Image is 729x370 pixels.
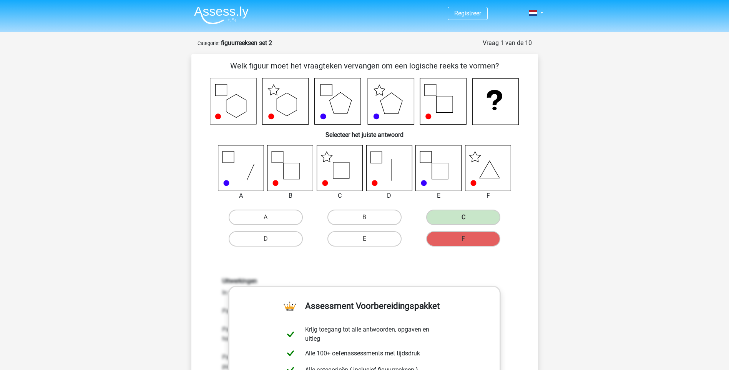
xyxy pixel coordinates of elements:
[410,191,468,200] div: E
[212,191,270,200] div: A
[327,210,402,225] label: B
[483,38,532,48] div: Vraag 1 van de 10
[204,60,526,72] p: Welk figuur moet het vraagteken vervangen om een logische reeks te vormen?
[229,231,303,247] label: D
[204,125,526,138] h6: Selecteer het juiste antwoord
[261,191,319,200] div: B
[198,40,219,46] small: Categorie:
[454,10,481,17] a: Registreer
[459,191,517,200] div: F
[426,231,500,247] label: F
[221,39,272,47] strong: figuurreeksen set 2
[327,231,402,247] label: E
[229,210,303,225] label: A
[311,191,369,200] div: C
[222,277,507,285] h6: Uitwerkingen
[360,191,418,200] div: D
[194,6,249,24] img: Assessly
[426,210,500,225] label: C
